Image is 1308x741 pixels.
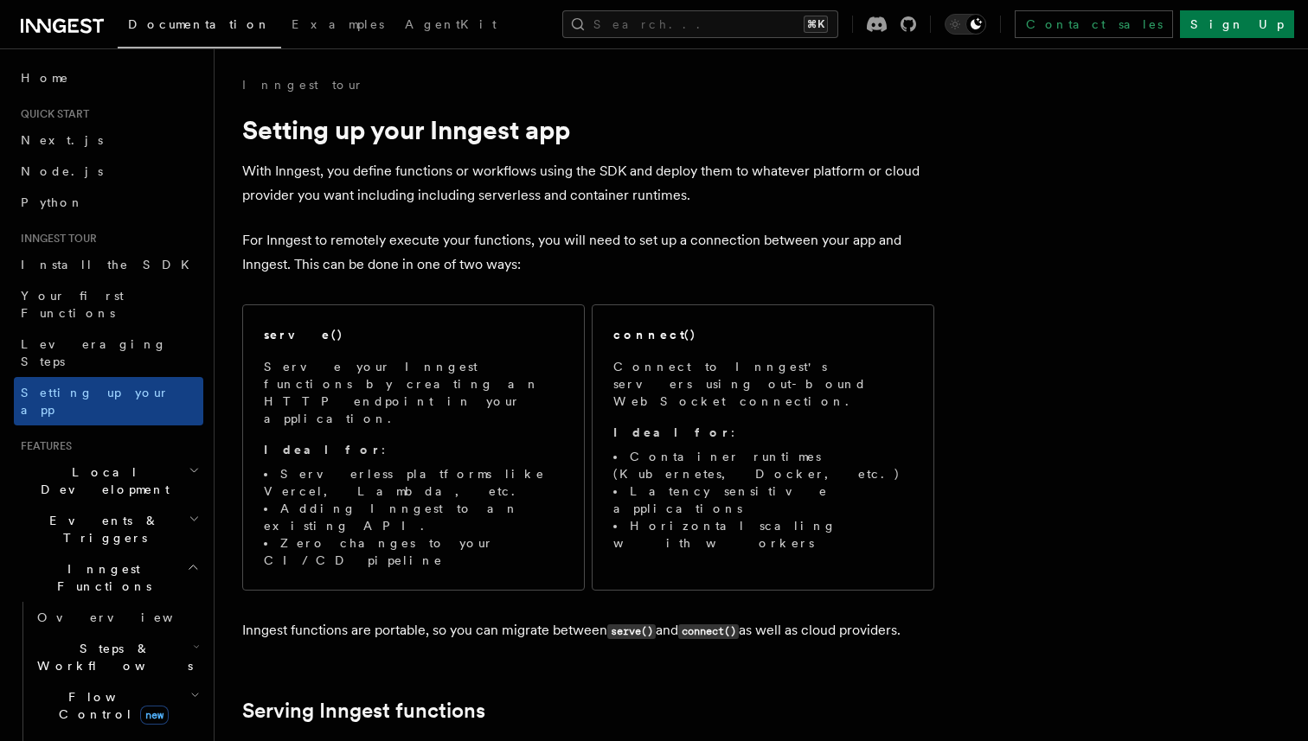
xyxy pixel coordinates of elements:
button: Inngest Functions [14,553,203,602]
a: Examples [281,5,394,47]
a: Python [14,187,203,218]
a: Contact sales [1015,10,1173,38]
li: Serverless platforms like Vercel, Lambda, etc. [264,465,563,500]
span: Events & Triggers [14,512,189,546]
p: For Inngest to remotely execute your functions, you will need to set up a connection between your... [242,228,934,277]
h2: connect() [613,326,696,343]
span: Inngest Functions [14,560,187,595]
a: Home [14,62,203,93]
span: Inngest tour [14,232,97,246]
p: With Inngest, you define functions or workflows using the SDK and deploy them to whatever platfor... [242,159,934,208]
a: Your first Functions [14,280,203,329]
p: : [613,424,913,441]
a: Next.js [14,125,203,156]
p: : [264,441,563,458]
a: Setting up your app [14,377,203,425]
kbd: ⌘K [804,16,828,33]
h2: serve() [264,326,343,343]
span: Overview [37,610,215,624]
li: Adding Inngest to an existing API. [264,500,563,534]
span: Local Development [14,463,189,498]
a: Overview [30,602,203,633]
code: serve() [607,624,656,639]
a: serve()Serve your Inngest functions by creating an HTTP endpoint in your application.Ideal for:Se... [242,304,585,591]
button: Toggle dark mode [945,14,986,35]
a: Inngest tour [242,76,363,93]
span: Node.js [21,164,103,178]
span: Home [21,69,69,86]
li: Latency sensitive applications [613,482,913,517]
a: Node.js [14,156,203,187]
button: Events & Triggers [14,505,203,553]
span: Steps & Workflows [30,640,193,674]
span: Documentation [128,17,271,31]
button: Search...⌘K [562,10,838,38]
li: Zero changes to your CI/CD pipeline [264,534,563,569]
a: Serving Inngest functions [242,699,485,723]
strong: Ideal for [264,443,381,457]
span: Install the SDK [21,258,200,271]
a: connect()Connect to Inngest's servers using out-bound WebSocket connection.Ideal for:Container ru... [592,304,934,591]
code: connect() [678,624,739,639]
button: Local Development [14,457,203,505]
span: AgentKit [405,17,497,31]
button: Flow Controlnew [30,681,203,730]
a: Install the SDK [14,249,203,280]
a: AgentKit [394,5,507,47]
span: Examples [292,17,384,31]
p: Serve your Inngest functions by creating an HTTP endpoint in your application. [264,358,563,427]
li: Container runtimes (Kubernetes, Docker, etc.) [613,448,913,482]
p: Inngest functions are portable, so you can migrate between and as well as cloud providers. [242,618,934,643]
a: Sign Up [1180,10,1294,38]
span: Flow Control [30,688,190,723]
button: Steps & Workflows [30,633,203,681]
span: Leveraging Steps [21,337,167,368]
p: Connect to Inngest's servers using out-bound WebSocket connection. [613,358,913,410]
span: new [140,706,169,725]
a: Documentation [118,5,281,48]
span: Your first Functions [21,289,124,320]
strong: Ideal for [613,425,731,439]
span: Features [14,439,72,453]
span: Next.js [21,133,103,147]
span: Setting up your app [21,386,170,417]
span: Quick start [14,107,89,121]
span: Python [21,195,84,209]
li: Horizontal scaling with workers [613,517,913,552]
a: Leveraging Steps [14,329,203,377]
h1: Setting up your Inngest app [242,114,934,145]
